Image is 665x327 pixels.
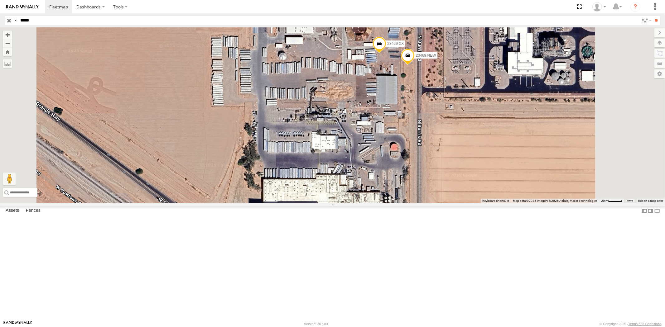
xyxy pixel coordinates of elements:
[3,31,12,39] button: Zoom in
[513,199,597,202] span: Map data ©2025 Imagery ©2025 Airbus, Maxar Technologies
[629,322,662,326] a: Terms and Conditions
[654,69,665,78] label: Map Settings
[654,206,660,215] label: Hide Summary Table
[627,200,634,202] a: Terms (opens in new tab)
[590,2,608,12] div: Sardor Khadjimedov
[3,39,12,48] button: Zoom out
[600,322,662,326] div: © Copyright 2025 -
[6,5,39,9] img: rand-logo.svg
[599,199,624,203] button: Map Scale: 20 m per 40 pixels
[23,206,44,215] label: Fences
[601,199,608,202] span: 20 m
[630,2,640,12] i: ?
[482,199,509,203] button: Keyboard shortcuts
[648,206,654,215] label: Dock Summary Table to the Right
[3,321,32,327] a: Visit our Website
[3,59,12,68] label: Measure
[3,48,12,56] button: Zoom Home
[2,206,22,215] label: Assets
[3,173,16,185] button: Drag Pegman onto the map to open Street View
[641,206,648,215] label: Dock Summary Table to the Left
[639,16,653,25] label: Search Filter Options
[13,16,18,25] label: Search Query
[304,322,328,326] div: Version: 307.00
[416,53,436,58] span: 23469 NEW
[638,199,663,202] a: Report a map error
[387,41,404,46] span: 23469 XX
